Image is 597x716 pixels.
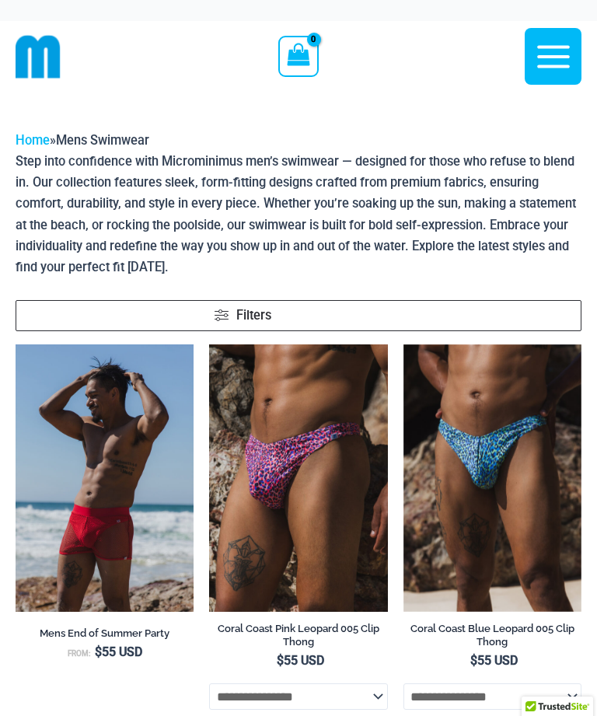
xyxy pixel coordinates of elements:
[16,627,194,640] h2: Mens End of Summer Party
[16,300,581,332] a: Filters
[278,36,318,76] a: View Shopping Cart, empty
[16,133,149,148] span: »
[209,622,387,648] h2: Coral Coast Pink Leopard 005 Clip Thong
[95,644,102,659] span: $
[68,649,91,658] span: From:
[403,622,581,654] a: Coral Coast Blue Leopard 005 Clip Thong
[470,653,518,668] bdi: 55 USD
[16,151,581,278] p: Step into confidence with Microminimus men’s swimwear — designed for those who refuse to blend in...
[16,34,61,79] img: cropped mm emblem
[277,653,324,668] bdi: 55 USD
[16,344,194,612] a: Aruba Red 008 Zip Trunk 02v2Aruba Red 008 Zip Trunk 03Aruba Red 008 Zip Trunk 03
[16,627,194,645] a: Mens End of Summer Party
[403,344,581,612] a: Coral Coast Blue Leopard 005 Clip Thong 05Coral Coast Blue Leopard 005 Clip Thong 04Coral Coast B...
[277,653,284,668] span: $
[16,344,194,612] img: Aruba Red 008 Zip Trunk 02v2
[209,344,387,612] img: Coral Coast Pink Leopard 005 Clip Thong 01
[403,622,581,648] h2: Coral Coast Blue Leopard 005 Clip Thong
[209,622,387,654] a: Coral Coast Pink Leopard 005 Clip Thong
[95,644,142,659] bdi: 55 USD
[470,653,477,668] span: $
[56,133,149,148] span: Mens Swimwear
[236,306,271,326] span: Filters
[403,344,581,612] img: Coral Coast Blue Leopard 005 Clip Thong 05
[16,133,50,148] a: Home
[209,344,387,612] a: Coral Coast Pink Leopard 005 Clip Thong 01Coral Coast Pink Leopard 005 Clip Thong 02Coral Coast P...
